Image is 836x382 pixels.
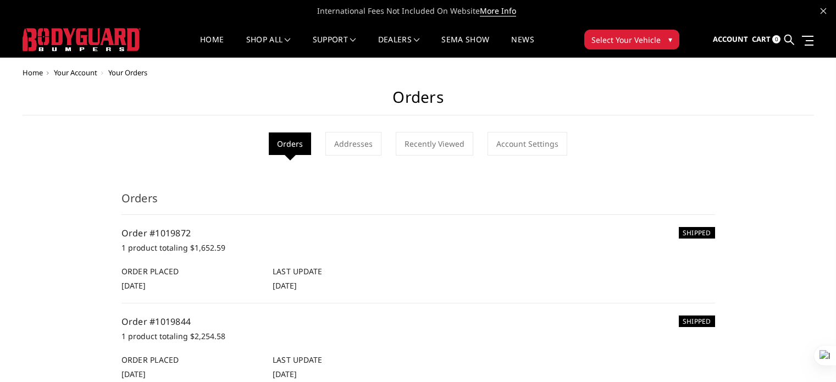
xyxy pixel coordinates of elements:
[591,34,661,46] span: Select Your Vehicle
[121,369,146,379] span: [DATE]
[108,68,147,77] span: Your Orders
[121,265,261,277] h6: Order Placed
[679,227,715,239] h6: SHIPPED
[23,68,43,77] a: Home
[772,35,780,43] span: 0
[273,369,297,379] span: [DATE]
[269,132,311,155] li: Orders
[752,25,780,54] a: Cart 0
[713,25,748,54] a: Account
[246,36,291,57] a: shop all
[668,34,672,45] span: ▾
[54,68,97,77] a: Your Account
[480,5,516,16] a: More Info
[121,315,191,328] a: Order #1019844
[273,265,412,277] h6: Last Update
[121,330,715,343] p: 1 product totaling $2,254.58
[752,34,771,44] span: Cart
[121,280,146,291] span: [DATE]
[313,36,356,57] a: Support
[121,241,715,254] p: 1 product totaling $1,652.59
[121,354,261,366] h6: Order Placed
[121,190,715,215] h3: Orders
[325,132,381,156] a: Addresses
[679,315,715,327] h6: SHIPPED
[441,36,489,57] a: SEMA Show
[584,30,679,49] button: Select Your Vehicle
[396,132,473,156] a: Recently Viewed
[23,88,814,115] h1: Orders
[121,227,191,239] a: Order #1019872
[273,280,297,291] span: [DATE]
[200,36,224,57] a: Home
[488,132,567,156] a: Account Settings
[378,36,420,57] a: Dealers
[713,34,748,44] span: Account
[273,354,412,366] h6: Last Update
[23,28,141,51] img: BODYGUARD BUMPERS
[511,36,534,57] a: News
